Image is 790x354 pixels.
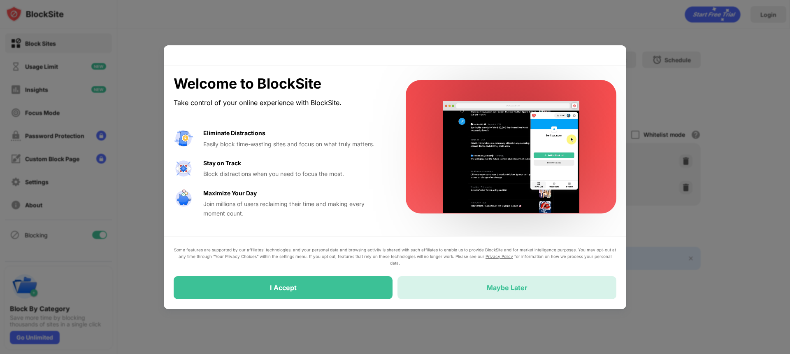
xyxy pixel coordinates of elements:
div: Maybe Later [487,284,527,292]
div: Join millions of users reclaiming their time and making every moment count. [203,199,386,218]
a: Privacy Policy [486,254,513,259]
div: Some features are supported by our affiliates’ technologies, and your personal data and browsing ... [174,246,616,266]
div: Take control of your online experience with BlockSite. [174,97,386,109]
div: Stay on Track [203,159,241,168]
div: Welcome to BlockSite [174,75,386,92]
div: Eliminate Distractions [203,129,265,138]
img: value-safe-time.svg [174,189,193,209]
div: Easily block time-wasting sites and focus on what truly matters. [203,140,386,149]
img: value-avoid-distractions.svg [174,129,193,148]
img: value-focus.svg [174,159,193,178]
div: I Accept [270,284,297,292]
div: Block distractions when you need to focus the most. [203,169,386,178]
div: Maximize Your Day [203,189,257,198]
